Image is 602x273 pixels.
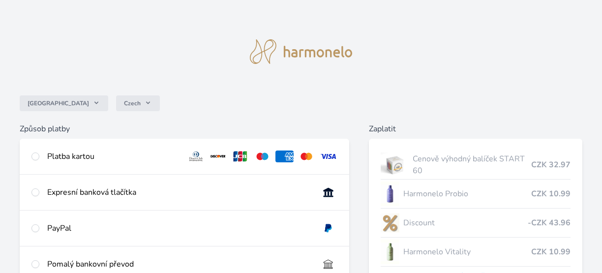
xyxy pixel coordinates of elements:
img: jcb.svg [231,151,249,162]
button: [GEOGRAPHIC_DATA] [20,95,108,111]
span: [GEOGRAPHIC_DATA] [28,99,89,107]
span: Harmonelo Vitality [403,246,531,258]
div: PayPal [47,222,311,234]
img: mc.svg [298,151,316,162]
img: visa.svg [319,151,337,162]
button: Czech [116,95,160,111]
img: amex.svg [275,151,294,162]
img: discount-lo.png [381,211,399,235]
span: Harmonelo Probio [403,188,531,200]
div: Expresní banková tlačítka [47,186,311,198]
img: logo.svg [250,39,352,64]
span: Cenově výhodný balíček START 60 [413,153,531,177]
h6: Zaplatit [369,123,582,135]
img: discover.svg [209,151,227,162]
img: start.jpg [381,152,409,177]
img: CLEAN_PROBIO_se_stinem_x-lo.jpg [381,182,399,206]
div: Pomalý bankovní převod [47,258,311,270]
span: Discount [403,217,528,229]
img: bankTransfer_IBAN.svg [319,258,337,270]
img: paypal.svg [319,222,337,234]
div: Platba kartou [47,151,179,162]
img: diners.svg [187,151,205,162]
span: CZK 10.99 [531,246,571,258]
span: CZK 32.97 [531,159,571,171]
h6: Způsob platby [20,123,349,135]
span: CZK 10.99 [531,188,571,200]
span: -CZK 43.96 [528,217,571,229]
span: Czech [124,99,141,107]
img: maestro.svg [253,151,271,162]
img: onlineBanking_CZ.svg [319,186,337,198]
img: CLEAN_VITALITY_se_stinem_x-lo.jpg [381,240,399,264]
